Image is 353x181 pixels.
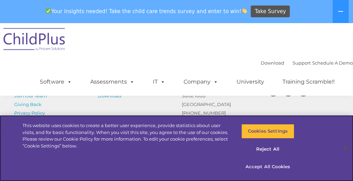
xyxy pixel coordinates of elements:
[43,4,250,18] span: Your insights needed! Take the child care trends survey and enter to win!
[146,75,172,89] a: IT
[98,93,121,98] a: Download
[241,124,294,139] button: Cookies Settings
[241,142,294,156] button: Reject All
[261,60,284,66] a: Download
[14,110,45,116] a: Privacy Policy
[46,8,51,13] img: ✅
[14,102,41,107] a: Giving Back
[276,75,342,89] a: Training Scramble!!
[83,75,141,89] a: Assessments
[241,160,294,174] button: Accept All Cookies
[312,60,353,66] a: Schedule A Demo
[251,6,290,18] a: Take Survey
[338,141,353,156] button: Close
[292,60,311,66] a: Support
[230,75,271,89] a: University
[242,8,247,13] img: 👏
[14,93,47,98] a: Join Our Team
[261,60,353,66] font: |
[177,75,225,89] a: Company
[22,122,231,149] div: This website uses cookies to create a better user experience, provide statistics about user visit...
[33,75,79,89] a: Software
[182,83,256,126] p: [STREET_ADDRESS] Suite 1000 [GEOGRAPHIC_DATA] [PHONE_NUMBER]
[255,6,286,18] span: Take Survey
